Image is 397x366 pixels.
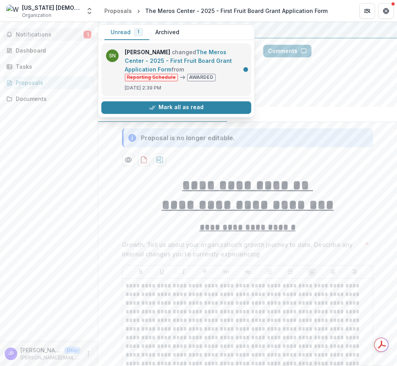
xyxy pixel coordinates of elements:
button: Notifications1 [3,28,95,41]
button: Align Center [328,267,338,276]
span: 1 [137,29,139,35]
a: Documents [3,92,95,105]
button: Preview 80b70447-43a5-4733-bee2-fa085b59226a-0.pdf [122,154,135,166]
button: Archived [149,25,186,40]
button: download-proposal [138,154,150,166]
p: [PERSON_NAME][EMAIL_ADDRESS][DOMAIN_NAME] [20,354,80,361]
button: Heading 2 [243,267,252,276]
a: The Meros Center - 2025 - First Fruit Board Grant Application Form [125,49,232,73]
button: Unread [104,25,149,40]
button: Answer Suggestions [315,45,391,57]
div: Documents [16,95,88,103]
div: Proposals [16,79,88,87]
div: [US_STATE] [DEMOGRAPHIC_DATA] Kingdom Workers Inc. [22,4,81,12]
button: Bold [136,267,146,276]
button: Strike [200,267,209,276]
button: Partners [359,3,375,19]
p: changed from [125,48,246,81]
button: Heading 1 [222,267,231,276]
button: Align Left [307,267,317,276]
p: Growth: Tell us about your organization’s growth journey to date. Describe any internal changes y... [122,240,362,259]
button: Get Help [378,3,394,19]
button: More [84,349,93,359]
div: Dashboard [16,46,88,55]
button: Open entity switcher [84,3,95,19]
button: Align Right [350,267,359,276]
p: [PERSON_NAME] [20,346,61,354]
img: Wisconsin Evangelical Lutheran Synod Kingdom Workers Inc. [6,5,19,17]
nav: breadcrumb [101,5,331,16]
div: Jason Paltzer [8,351,14,356]
div: Tasks [16,62,88,71]
span: Organization [22,12,51,19]
button: Underline [157,267,167,276]
div: Proposals [104,7,132,15]
a: Tasks [3,60,95,73]
div: The Meros Center - 2025 - First Fruit Board Grant Application Form [145,7,328,15]
button: Italicize [179,267,188,276]
button: Comments [263,45,311,57]
button: Ordered List [286,267,295,276]
div: Proposal is no longer editable. [141,133,235,143]
p: User [64,347,80,354]
span: Notifications [16,31,84,38]
a: Proposals [101,5,135,16]
button: download-proposal [153,154,166,166]
button: Bullet List [264,267,274,276]
button: Mark all as read [101,101,251,114]
span: 1 [84,31,91,38]
a: Proposals [3,76,95,89]
a: Dashboard [3,44,95,57]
